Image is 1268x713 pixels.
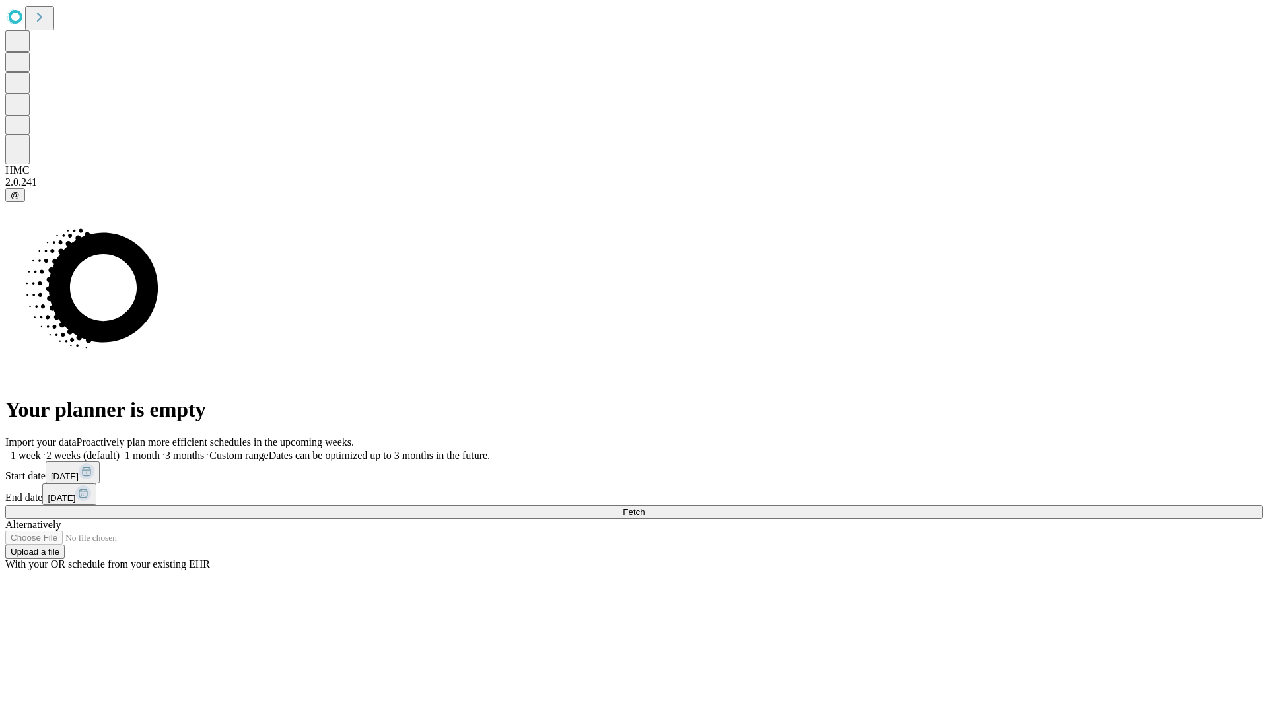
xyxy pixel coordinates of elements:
[125,450,160,461] span: 1 month
[46,461,100,483] button: [DATE]
[11,190,20,200] span: @
[5,436,77,448] span: Import your data
[5,461,1263,483] div: Start date
[269,450,490,461] span: Dates can be optimized up to 3 months in the future.
[11,450,41,461] span: 1 week
[165,450,204,461] span: 3 months
[5,519,61,530] span: Alternatively
[209,450,268,461] span: Custom range
[5,559,210,570] span: With your OR schedule from your existing EHR
[51,471,79,481] span: [DATE]
[5,505,1263,519] button: Fetch
[623,507,645,517] span: Fetch
[5,483,1263,505] div: End date
[5,545,65,559] button: Upload a file
[77,436,354,448] span: Proactively plan more efficient schedules in the upcoming weeks.
[48,493,75,503] span: [DATE]
[5,188,25,202] button: @
[42,483,96,505] button: [DATE]
[46,450,120,461] span: 2 weeks (default)
[5,164,1263,176] div: HMC
[5,397,1263,422] h1: Your planner is empty
[5,176,1263,188] div: 2.0.241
